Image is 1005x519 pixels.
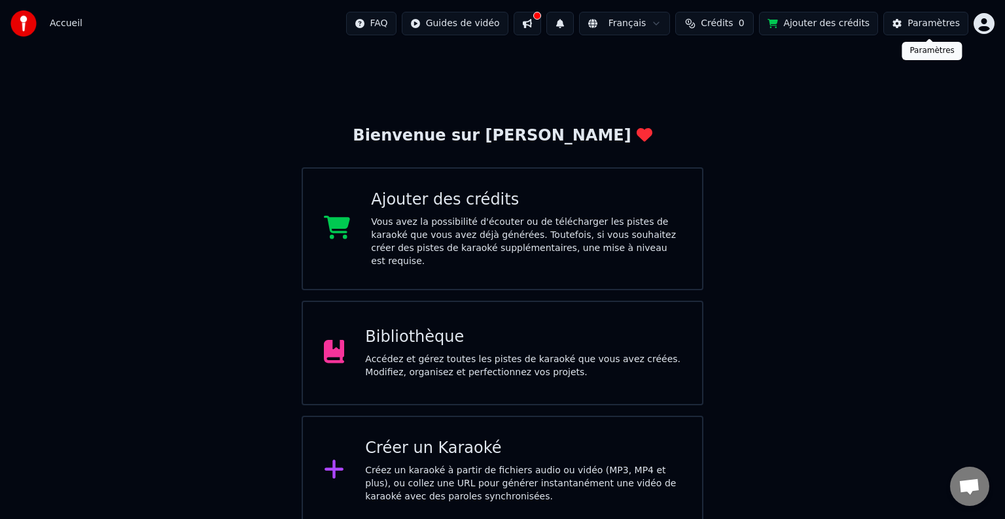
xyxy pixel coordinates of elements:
[371,216,681,268] div: Vous avez la possibilité d'écouter ou de télécharger les pistes de karaoké que vous avez déjà gén...
[371,190,681,210] div: Ajouter des crédits
[50,17,82,30] nav: breadcrumb
[50,17,82,30] span: Accueil
[365,464,681,503] div: Créez un karaoké à partir de fichiers audio ou vidéo (MP3, MP4 et plus), ou collez une URL pour g...
[739,17,745,30] span: 0
[10,10,37,37] img: youka
[365,327,681,348] div: Bibliothèque
[353,126,652,146] div: Bienvenue sur [PERSON_NAME]
[883,12,968,35] button: Paramètres
[365,353,681,379] div: Accédez et gérez toutes les pistes de karaoké que vous avez créées. Modifiez, organisez et perfec...
[701,17,733,30] span: Crédits
[346,12,397,35] button: FAQ
[402,12,508,35] button: Guides de vidéo
[950,467,989,506] a: Ouvrir le chat
[902,42,962,60] div: Paramètres
[908,17,960,30] div: Paramètres
[365,438,681,459] div: Créer un Karaoké
[675,12,754,35] button: Crédits0
[759,12,878,35] button: Ajouter des crédits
